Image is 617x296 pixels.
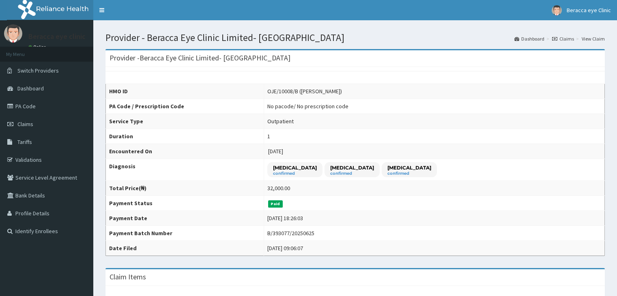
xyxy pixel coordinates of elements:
[106,99,264,114] th: PA Code / Prescription Code
[582,35,605,42] a: View Claim
[268,200,283,208] span: Paid
[4,24,22,43] img: User Image
[273,172,317,176] small: confirmed
[106,159,264,181] th: Diagnosis
[267,244,303,252] div: [DATE] 09:06:07
[106,241,264,256] th: Date Filed
[17,67,59,74] span: Switch Providers
[514,35,544,42] a: Dashboard
[106,114,264,129] th: Service Type
[110,273,146,281] h3: Claim Items
[552,35,574,42] a: Claims
[106,196,264,211] th: Payment Status
[106,181,264,196] th: Total Price(₦)
[28,44,48,50] a: Online
[17,85,44,92] span: Dashboard
[17,138,32,146] span: Tariffs
[268,148,283,155] span: [DATE]
[273,164,317,171] p: [MEDICAL_DATA]
[330,172,374,176] small: confirmed
[17,120,33,128] span: Claims
[567,6,611,14] span: Beracca eye Clinic
[267,117,294,125] div: Outpatient
[267,87,342,95] div: OJE/10008/B ([PERSON_NAME])
[105,32,605,43] h1: Provider - Beracca Eye Clinic Limited- [GEOGRAPHIC_DATA]
[387,172,431,176] small: confirmed
[106,211,264,226] th: Payment Date
[106,84,264,99] th: HMO ID
[330,164,374,171] p: [MEDICAL_DATA]
[552,5,562,15] img: User Image
[267,184,290,192] div: 32,000.00
[106,129,264,144] th: Duration
[28,33,86,40] p: Beracca eye clinic
[267,102,348,110] div: No pacode / No prescription code
[106,144,264,159] th: Encountered On
[267,229,314,237] div: B/393077/20250625
[110,54,290,62] h3: Provider - Beracca Eye Clinic Limited- [GEOGRAPHIC_DATA]
[267,132,270,140] div: 1
[267,214,303,222] div: [DATE] 18:26:03
[106,226,264,241] th: Payment Batch Number
[387,164,431,171] p: [MEDICAL_DATA]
